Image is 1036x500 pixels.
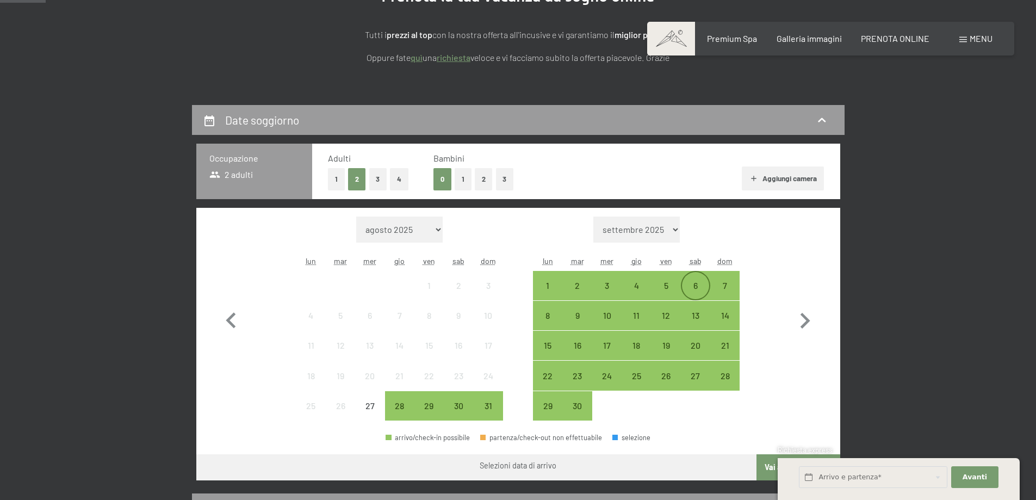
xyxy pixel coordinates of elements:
div: Sun Sep 14 2025 [710,301,740,330]
abbr: domenica [717,256,733,266]
div: 23 [445,372,472,399]
div: 3 [593,281,621,308]
div: arrivo/check-in possibile [444,391,473,421]
abbr: mercoledì [363,256,376,266]
div: arrivo/check-in non effettuabile [414,271,444,300]
div: Mon Sep 15 2025 [533,331,562,360]
strong: prezzi al top [387,29,432,40]
button: Aggiungi camera [742,166,824,190]
div: arrivo/check-in possibile [681,301,710,330]
div: arrivo/check-in non effettuabile [385,361,414,390]
div: Fri Aug 29 2025 [414,391,444,421]
button: 3 [369,168,387,190]
a: PRENOTA ONLINE [861,33,929,44]
div: Fri Sep 12 2025 [651,301,680,330]
div: arrivo/check-in possibile [385,391,414,421]
div: 15 [534,341,561,368]
div: arrivo/check-in possibile [710,271,740,300]
div: arrivo/check-in possibile [651,301,680,330]
abbr: sabato [452,256,464,266]
div: 4 [297,311,325,338]
div: arrivo/check-in non effettuabile [355,391,384,421]
div: 17 [474,341,501,368]
div: arrivo/check-in possibile [710,361,740,390]
button: 1 [455,168,472,190]
div: Tue Aug 12 2025 [326,331,355,360]
span: Richiesta express [778,446,832,454]
div: 16 [564,341,591,368]
div: Tue Aug 26 2025 [326,391,355,421]
div: Fri Sep 26 2025 [651,361,680,390]
div: 18 [297,372,325,399]
div: Sat Aug 16 2025 [444,331,473,360]
div: Fri Aug 15 2025 [414,331,444,360]
div: arrivo/check-in possibile [386,434,470,441]
span: Galleria immagini [777,33,842,44]
div: Fri Aug 22 2025 [414,361,444,390]
div: Mon Aug 11 2025 [296,331,326,360]
button: Avanti [951,466,998,489]
div: arrivo/check-in possibile [563,391,592,421]
div: arrivo/check-in non effettuabile [414,301,444,330]
div: Sat Aug 30 2025 [444,391,473,421]
abbr: mercoledì [600,256,613,266]
div: Mon Aug 04 2025 [296,301,326,330]
div: arrivo/check-in possibile [681,271,710,300]
div: 27 [682,372,709,399]
div: Sat Sep 13 2025 [681,301,710,330]
abbr: domenica [481,256,496,266]
div: arrivo/check-in possibile [473,391,503,421]
div: arrivo/check-in possibile [563,361,592,390]
div: 21 [386,372,413,399]
div: 8 [415,311,443,338]
div: arrivo/check-in possibile [563,331,592,360]
button: 1 [328,168,345,190]
div: 18 [623,341,650,368]
abbr: lunedì [543,256,553,266]
div: 9 [445,311,472,338]
div: Thu Sep 04 2025 [622,271,651,300]
div: Sun Aug 31 2025 [473,391,503,421]
div: Thu Sep 11 2025 [622,301,651,330]
div: arrivo/check-in non effettuabile [326,361,355,390]
div: arrivo/check-in non effettuabile [444,301,473,330]
p: Tutti i con la nostra offerta all'incusive e vi garantiamo il ! [246,28,790,42]
span: Adulti [328,153,351,163]
div: Tue Aug 19 2025 [326,361,355,390]
div: 20 [682,341,709,368]
div: partenza/check-out non effettuabile [480,434,602,441]
div: arrivo/check-in possibile [592,361,622,390]
div: Tue Sep 23 2025 [563,361,592,390]
div: arrivo/check-in non effettuabile [355,331,384,360]
div: arrivo/check-in possibile [533,331,562,360]
div: Thu Aug 07 2025 [385,301,414,330]
div: Sat Aug 23 2025 [444,361,473,390]
div: Thu Aug 21 2025 [385,361,414,390]
div: arrivo/check-in possibile [622,331,651,360]
div: arrivo/check-in non effettuabile [473,271,503,300]
div: 23 [564,372,591,399]
div: Wed Sep 24 2025 [592,361,622,390]
div: arrivo/check-in possibile [622,361,651,390]
div: 2 [445,281,472,308]
div: arrivo/check-in non effettuabile [326,301,355,330]
div: Thu Sep 18 2025 [622,331,651,360]
div: Tue Sep 09 2025 [563,301,592,330]
div: Wed Aug 27 2025 [355,391,384,421]
div: arrivo/check-in non effettuabile [473,331,503,360]
div: 25 [297,402,325,429]
div: arrivo/check-in non effettuabile [473,361,503,390]
div: 10 [593,311,621,338]
div: 1 [415,281,443,308]
button: 4 [390,168,408,190]
div: Tue Sep 30 2025 [563,391,592,421]
div: 29 [415,402,443,429]
a: Premium Spa [707,33,757,44]
div: 13 [356,341,383,368]
div: Sun Sep 21 2025 [710,331,740,360]
h2: Date soggiorno [225,113,299,127]
div: Mon Sep 01 2025 [533,271,562,300]
div: 7 [386,311,413,338]
div: arrivo/check-in non effettuabile [326,331,355,360]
